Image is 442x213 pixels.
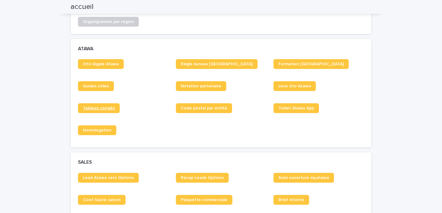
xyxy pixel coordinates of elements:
[78,173,139,183] a: Lead Atawa vers Options
[83,128,111,132] span: Homologation
[273,103,319,113] a: Ticket Atawa App
[273,173,334,183] a: Suivi ouverture my.atawa
[176,103,232,113] a: Code postal par entité
[83,20,134,24] span: Organigramme par région
[78,125,116,135] a: Homologation
[78,103,120,113] a: Tableau congés
[181,176,224,180] span: Recap Leads Options
[176,195,232,205] a: Plaquette commerciale
[83,106,115,110] span: Tableau congés
[71,2,94,11] h2: accueil
[83,84,109,88] span: Guides utiles
[273,195,309,205] a: Brief interne
[181,106,227,110] span: Code postal par entité
[273,81,316,91] a: Livre d'or Atawa
[78,160,92,165] h2: SALES
[78,17,139,27] a: Organigramme par région
[78,46,93,52] h2: ATAWA
[278,106,314,110] span: Ticket Atawa App
[83,176,134,180] span: Lead Atawa vers Options
[78,195,126,205] a: Coef haute saison
[273,59,349,69] a: Formation [GEOGRAPHIC_DATA]
[278,198,304,202] span: Brief interne
[278,84,311,88] span: Livre d'or Atawa
[176,59,258,69] a: Règle bureau [GEOGRAPHIC_DATA]
[83,198,121,202] span: Coef haute saison
[83,62,119,66] span: Info légale Atawa
[181,198,227,202] span: Plaquette commerciale
[78,59,124,69] a: Info légale Atawa
[78,81,114,91] a: Guides utiles
[181,62,253,66] span: Règle bureau [GEOGRAPHIC_DATA]
[181,84,221,88] span: Notation partenaire
[176,81,226,91] a: Notation partenaire
[278,62,344,66] span: Formation [GEOGRAPHIC_DATA]
[176,173,229,183] a: Recap Leads Options
[278,176,329,180] span: Suivi ouverture my.atawa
